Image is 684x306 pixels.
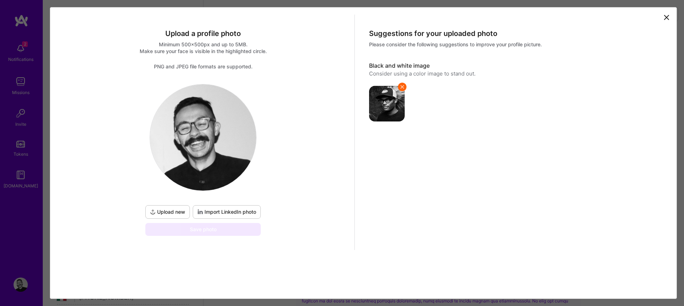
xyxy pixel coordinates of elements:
span: Import LinkedIn photo [197,208,256,216]
span: Upload new [150,208,185,216]
i: icon LinkedInDarkV2 [197,209,203,215]
div: Make sure your face is visible in the highlighted circle. [57,48,349,55]
img: avatar [369,86,405,121]
button: Upload new [145,205,190,219]
div: Black and white image [369,62,661,70]
div: Minimum 500x500px and up to 5MB. [57,41,349,48]
div: Please consider the following suggestions to improve your profile picture. [369,41,661,48]
div: logoUpload newImport LinkedIn photoSave photo [144,84,262,236]
i: icon UploadDark [150,209,156,215]
div: Suggestions for your uploaded photo [369,29,661,38]
div: PNG and JPEG file formats are supported. [57,63,349,70]
button: Import LinkedIn photo [193,205,261,219]
div: To import a profile photo add your LinkedIn URL to your profile. [193,205,261,219]
div: Consider using a color image to stand out. [369,70,661,77]
div: Upload a profile photo [57,29,349,38]
img: logo [150,84,256,191]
